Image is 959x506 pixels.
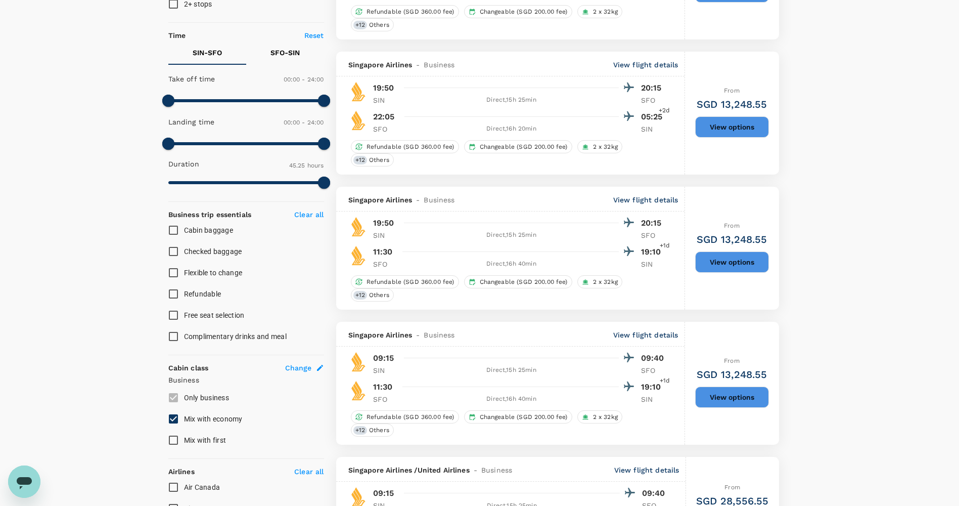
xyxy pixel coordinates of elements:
span: From [724,484,740,491]
div: Changeable (SGD 200.00 fee) [464,140,572,153]
div: Changeable (SGD 200.00 fee) [464,410,572,424]
strong: Airlines [168,468,195,476]
span: Flexible to change [184,269,243,277]
p: 05:25 [641,111,666,123]
p: View flight details [614,465,679,475]
p: 11:30 [373,246,393,258]
span: Only business [184,394,229,402]
div: Refundable (SGD 360.00 fee) [351,275,459,288]
p: SFO [641,230,666,240]
div: 2 x 32kg [577,275,622,288]
span: - [412,330,424,340]
span: + 12 [353,291,367,300]
p: Clear all [294,467,324,477]
p: SFO [641,95,666,105]
span: From [724,357,740,364]
div: +12Others [351,288,394,302]
p: 19:10 [641,246,666,258]
div: Direct , 15h 25min [404,230,619,240]
span: From [724,87,740,94]
span: Checked baggage [184,247,242,256]
div: 2 x 32kg [577,5,622,18]
span: Changeable (SGD 200.00 fee) [476,143,572,151]
span: Changeable (SGD 200.00 fee) [476,278,572,286]
p: SFO [373,259,398,269]
p: View flight details [613,195,678,205]
button: View options [695,251,769,273]
p: 09:15 [373,352,394,364]
div: Refundable (SGD 360.00 fee) [351,410,459,424]
span: 2 x 32kg [589,143,622,151]
p: 19:10 [641,381,666,393]
p: Take off time [168,74,215,84]
span: Refundable (SGD 360.00 fee) [362,413,459,421]
span: Singapore Airlines / United Airlines [348,465,470,475]
span: 45.25 hours [289,162,324,169]
span: Business [481,465,512,475]
p: 22:05 [373,111,395,123]
p: Landing time [168,117,215,127]
div: Direct , 16h 20min [404,124,619,134]
img: SQ [348,217,369,237]
p: 11:30 [373,381,393,393]
span: 00:00 - 24:00 [284,76,324,83]
div: Direct , 15h 25min [404,95,619,105]
span: Cabin baggage [184,226,233,234]
p: 09:40 [642,487,667,499]
span: +2d [659,106,670,116]
button: View options [695,116,769,138]
div: Direct , 16h 40min [404,259,619,269]
h6: SGD 13,248.55 [697,366,767,383]
span: Singapore Airlines [348,195,413,205]
div: +12Others [351,424,394,437]
span: Others [365,156,393,164]
span: Singapore Airlines [348,60,413,70]
span: 2 x 32kg [589,278,622,286]
p: 20:15 [641,82,666,94]
p: SFO [373,124,398,134]
span: Business [424,330,454,340]
img: SQ [348,381,369,401]
span: Mix with economy [184,415,243,423]
span: Air Canada [184,483,220,491]
div: 2 x 32kg [577,140,622,153]
span: + 12 [353,21,367,29]
p: SIN [641,394,666,404]
p: SIN [373,230,398,240]
div: Refundable (SGD 360.00 fee) [351,5,459,18]
span: - [412,195,424,205]
strong: Business trip essentials [168,210,252,219]
p: Reset [304,30,324,40]
span: Free seat selection [184,311,245,319]
p: View flight details [613,330,678,340]
p: SFO [641,365,666,375]
span: + 12 [353,426,367,435]
span: Changeable (SGD 200.00 fee) [476,8,572,16]
button: View options [695,387,769,408]
p: SIN [641,124,666,134]
span: Business [424,195,454,205]
div: +12Others [351,153,394,166]
span: - [470,465,481,475]
p: 09:40 [641,352,666,364]
p: SIN [373,95,398,105]
p: 19:50 [373,217,394,229]
span: Change [285,363,312,373]
div: Changeable (SGD 200.00 fee) [464,275,572,288]
span: + 12 [353,156,367,164]
span: From [724,222,740,229]
span: Business [424,60,454,70]
span: Refundable [184,290,221,298]
iframe: Button to launch messaging window [8,466,40,498]
p: View flight details [613,60,678,70]
span: Mix with first [184,436,226,444]
span: Others [365,291,393,300]
div: Changeable (SGD 200.00 fee) [464,5,572,18]
p: SIN - SFO [193,48,222,58]
span: Changeable (SGD 200.00 fee) [476,413,572,421]
div: Direct , 15h 25min [404,365,619,375]
span: Complimentary drinks and meal [184,332,287,341]
h6: SGD 13,248.55 [697,231,767,247]
div: Direct , 16h 40min [404,394,619,404]
span: Singapore Airlines [348,330,413,340]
